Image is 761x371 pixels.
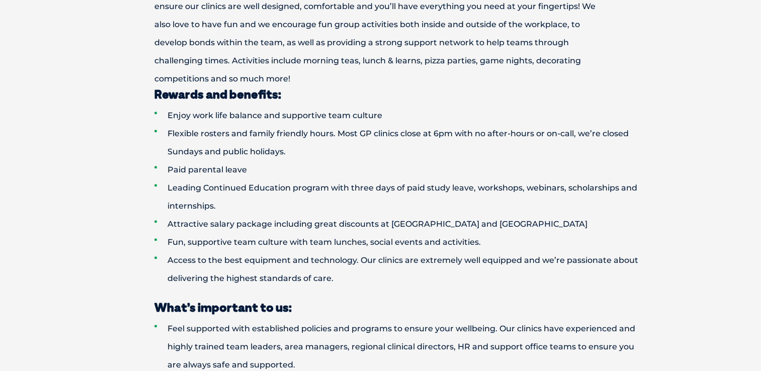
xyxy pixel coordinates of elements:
[154,233,642,251] li: Fun, supportive team culture with team lunches, social events and activities.
[154,179,642,215] li: Leading Continued Education program with three days of paid study leave, workshops, webinars, sch...
[154,215,642,233] li: Attractive salary package including great discounts at [GEOGRAPHIC_DATA] and [GEOGRAPHIC_DATA]
[154,86,281,102] strong: Rewards and benefits:
[154,161,642,179] li: Paid parental leave
[154,125,642,161] li: Flexible rosters and family friendly hours. Most GP clinics close at 6pm with no after-hours or o...
[154,300,292,315] strong: What’s important to us:
[154,107,642,125] li: Enjoy work life balance and supportive team culture
[154,251,642,288] li: Access to the best equipment and technology. Our clinics are extremely well equipped and we’re pa...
